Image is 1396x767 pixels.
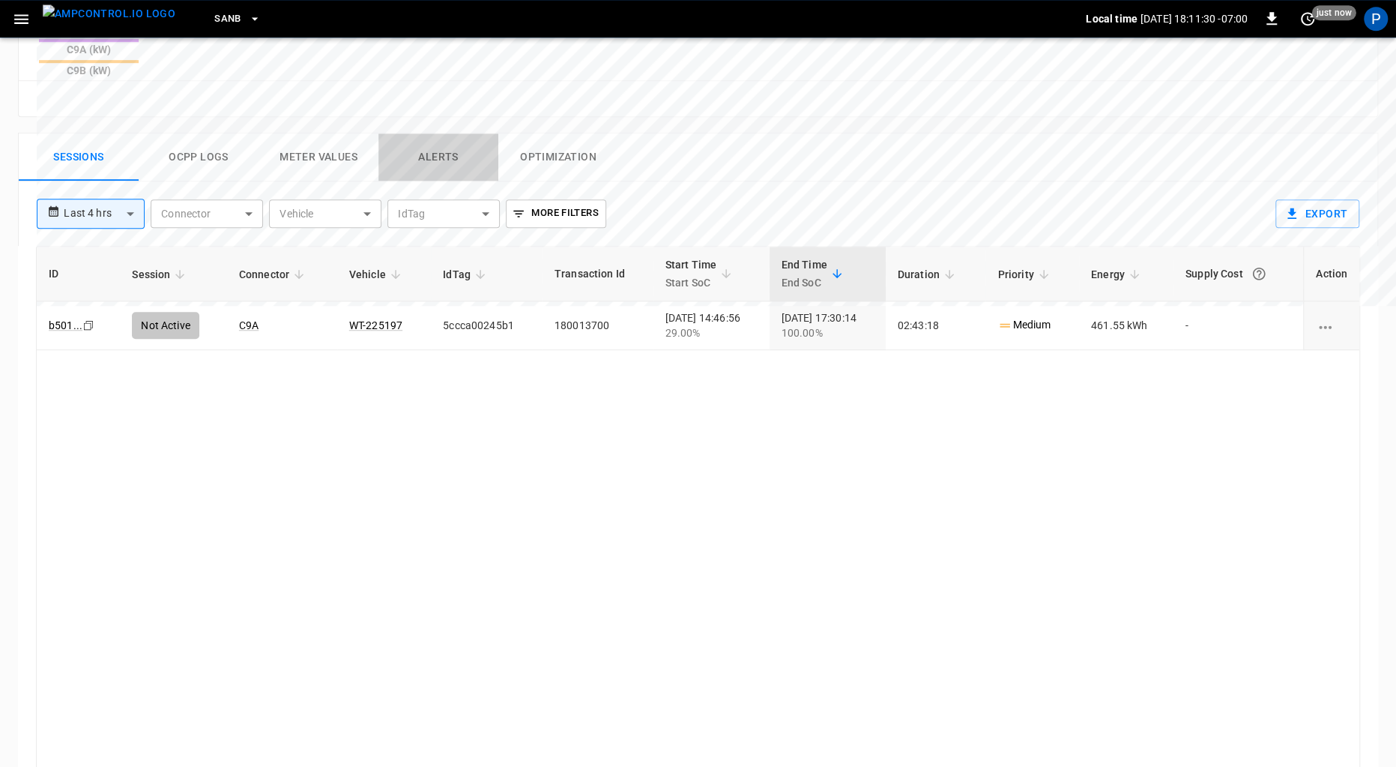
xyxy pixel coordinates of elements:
[506,199,605,228] button: More Filters
[1140,11,1248,26] p: [DATE] 18:11:30 -07:00
[1296,7,1320,31] button: set refresh interval
[443,265,490,283] span: IdTag
[665,256,717,292] div: Start Time
[37,247,120,301] th: ID
[349,265,405,283] span: Vehicle
[1086,11,1137,26] p: Local time
[64,199,145,228] div: Last 4 hrs
[43,4,175,23] img: ampcontrol.io logo
[1316,318,1347,333] div: charging session options
[1312,5,1356,20] span: just now
[1275,199,1359,228] button: Export
[782,256,847,292] span: End TimeEnd SoC
[498,133,618,181] button: Optimization
[1091,265,1144,283] span: Energy
[239,265,309,283] span: Connector
[997,265,1053,283] span: Priority
[782,256,827,292] div: End Time
[378,133,498,181] button: Alerts
[1303,247,1359,301] th: Action
[665,256,737,292] span: Start TimeStart SoC
[132,265,190,283] span: Session
[1245,260,1272,287] button: The cost of your charging session based on your supply rates
[37,247,1359,350] table: sessions table
[214,10,241,28] span: SanB
[1185,260,1291,287] div: Supply Cost
[782,274,827,292] p: End SoC
[898,265,959,283] span: Duration
[208,4,267,34] button: SanB
[19,133,139,181] button: Sessions
[259,133,378,181] button: Meter Values
[665,274,717,292] p: Start SoC
[543,247,653,301] th: Transaction Id
[139,133,259,181] button: Ocpp logs
[1364,7,1388,31] div: profile-icon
